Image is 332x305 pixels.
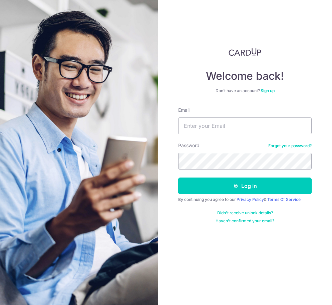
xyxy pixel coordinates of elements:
h4: Welcome back! [178,69,312,83]
label: Email [178,107,190,113]
div: By continuing you agree to our & [178,197,312,202]
input: Enter your Email [178,117,312,134]
label: Password [178,142,200,149]
a: Haven't confirmed your email? [216,218,274,224]
a: Didn't receive unlock details? [217,210,273,216]
img: CardUp Logo [229,48,261,56]
a: Forgot your password? [268,143,312,148]
div: Don’t have an account? [178,88,312,93]
button: Log in [178,178,312,194]
a: Terms Of Service [267,197,301,202]
a: Sign up [261,88,275,93]
a: Privacy Policy [237,197,264,202]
